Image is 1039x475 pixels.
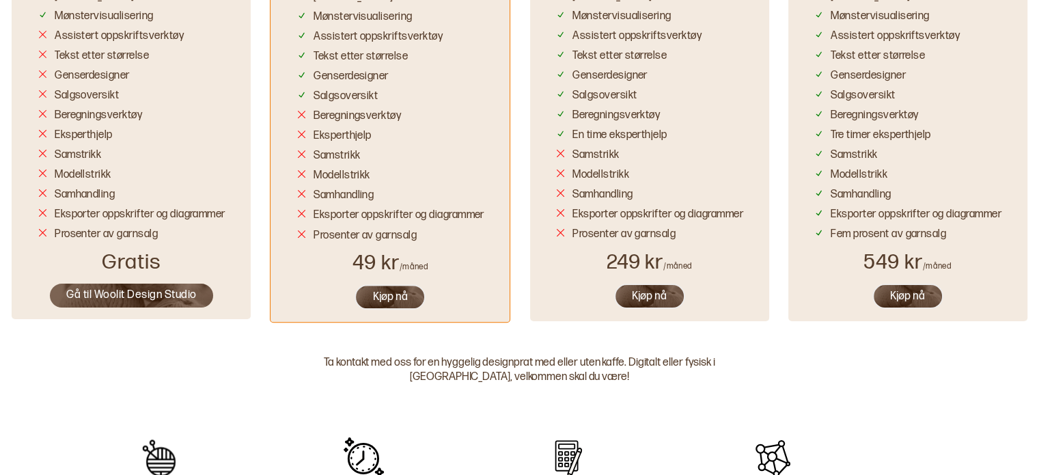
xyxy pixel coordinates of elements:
[614,284,685,309] button: Kjøp nå
[55,69,130,83] div: Genserdesigner
[572,10,671,24] div: Mønstervisualisering
[55,89,119,103] div: Salgsoversikt
[872,284,943,309] button: Kjøp nå
[663,261,692,272] div: /måned
[831,208,1001,222] div: Eksporter oppskrifter og diagrammer
[831,168,887,182] div: Modellstrikk
[55,208,225,222] div: Eksporter oppskrifter og diagrammer
[831,10,930,24] div: Mønstervisualisering
[314,10,413,25] div: Mønstervisualisering
[831,49,925,64] div: Tekst etter størrelse
[607,249,693,276] div: 249 kr
[831,29,960,44] div: Assistert oppskriftsverktøy
[831,128,931,143] div: Tre timer eksperthjelp
[831,188,891,202] div: Samhandling
[50,284,213,308] a: Gå til Woolit Design Studio
[314,90,378,104] div: Salgsoversikt
[55,29,184,44] div: Assistert oppskriftsverktøy
[572,208,743,222] div: Eksporter oppskrifter og diagrammer
[55,109,142,123] div: Beregningsverktøy
[55,188,115,202] div: Samhandling
[572,128,667,143] div: En time eksperthjelp
[314,109,401,124] div: Beregningsverktøy
[355,284,426,310] button: Kjøp nå
[400,262,428,273] div: /måned
[55,10,154,24] div: Mønstervisualisering
[572,109,660,123] div: Beregningsverktøy
[314,189,374,203] div: Samhandling
[314,229,417,243] div: Prosenter av garnsalg
[314,149,360,163] div: Samstrikk
[831,109,918,123] div: Beregningsverktøy
[831,148,877,163] div: Samstrikk
[314,30,443,44] div: Assistert oppskriftsverktøy
[55,148,101,163] div: Samstrikk
[863,249,952,276] div: 549 kr
[831,228,946,242] div: Fem prosent av garnsalg
[314,169,370,183] div: Modellstrikk
[314,70,389,84] div: Genserdesigner
[923,261,952,272] div: /måned
[314,50,408,64] div: Tekst etter størrelse
[102,249,161,276] div: Gratis
[572,168,629,182] div: Modellstrikk
[572,69,648,83] div: Genserdesigner
[572,89,637,103] div: Salgsoversikt
[831,89,895,103] div: Salgsoversikt
[572,148,619,163] div: Samstrikk
[352,249,428,277] div: 49 kr
[572,228,676,242] div: Prosenter av garnsalg
[55,228,158,242] div: Prosenter av garnsalg
[831,69,906,83] div: Genserdesigner
[55,128,113,143] div: Eksperthjelp
[55,49,149,64] div: Tekst etter størrelse
[314,208,484,223] div: Eksporter oppskrifter og diagrammer
[572,188,633,202] div: Samhandling
[55,168,111,182] div: Modellstrikk
[572,29,702,44] div: Assistert oppskriftsverktøy
[572,49,667,64] div: Tekst etter størrelse
[272,356,767,385] div: Ta kontakt med oss for en hyggelig designprat med eller uten kaffe. Digitalt eller fysisk i [GEOG...
[314,129,372,144] div: Eksperthjelp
